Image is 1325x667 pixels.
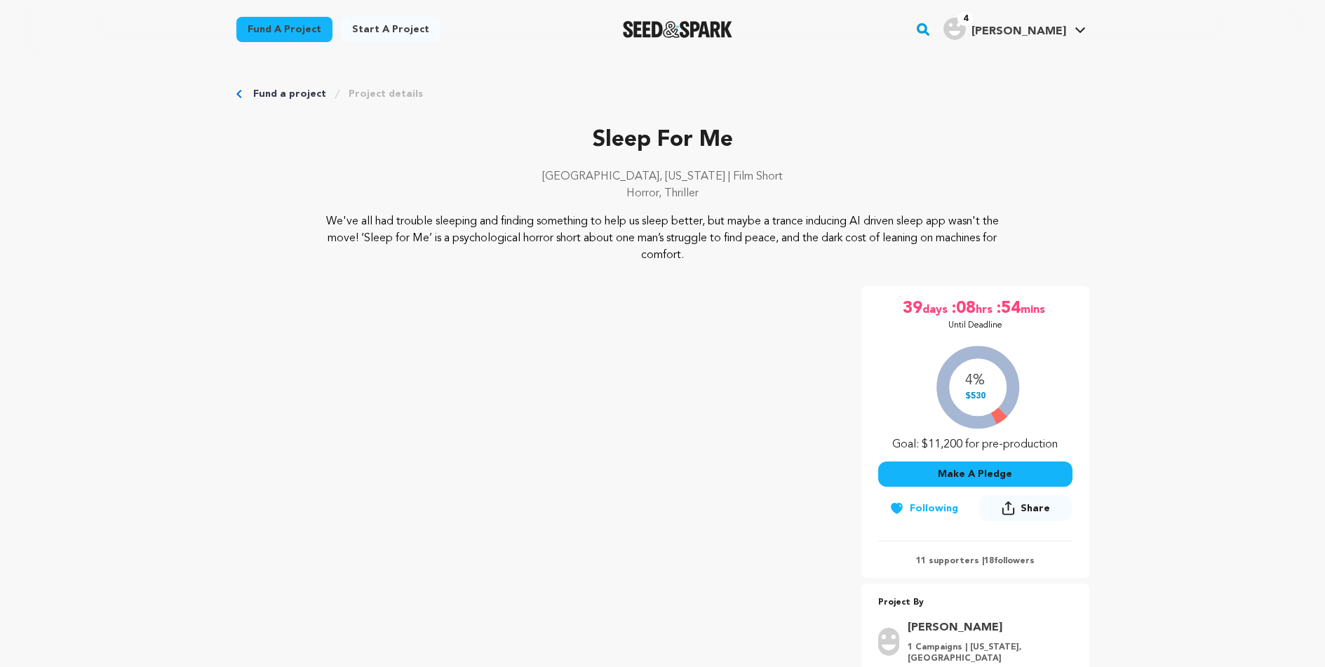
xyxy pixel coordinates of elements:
[941,15,1089,44] span: Vincent R.'s Profile
[623,21,733,38] a: Seed&Spark Homepage
[943,18,966,40] img: user.png
[878,595,1072,611] p: Project By
[908,642,1064,664] p: 1 Campaigns | [US_STATE], [GEOGRAPHIC_DATA]
[941,15,1089,40] a: Vincent R.'s Profile
[922,297,950,320] span: days
[878,461,1072,487] button: Make A Pledge
[878,628,899,656] img: user.png
[253,87,326,101] a: Fund a project
[349,87,423,101] a: Project details
[903,297,922,320] span: 39
[236,185,1089,202] p: Horror, Thriller
[979,495,1072,527] span: Share
[236,87,1089,101] div: Breadcrumb
[878,555,1072,567] p: 11 supporters | followers
[950,297,976,320] span: :08
[979,495,1072,521] button: Share
[957,12,974,26] span: 4
[1021,297,1048,320] span: mins
[995,297,1021,320] span: :54
[321,213,1004,264] p: We've all had trouble sleeping and finding something to help us sleep better, but maybe a trance ...
[236,17,332,42] a: Fund a project
[236,168,1089,185] p: [GEOGRAPHIC_DATA], [US_STATE] | Film Short
[948,320,1002,331] p: Until Deadline
[1021,501,1050,516] span: Share
[878,496,969,521] button: Following
[236,123,1089,157] p: Sleep For Me
[971,26,1066,37] span: [PERSON_NAME]
[984,557,994,565] span: 18
[908,619,1064,636] a: Goto Vincent Rosas profile
[943,18,1066,40] div: Vincent R.'s Profile
[623,21,733,38] img: Seed&Spark Logo Dark Mode
[341,17,440,42] a: Start a project
[976,297,995,320] span: hrs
